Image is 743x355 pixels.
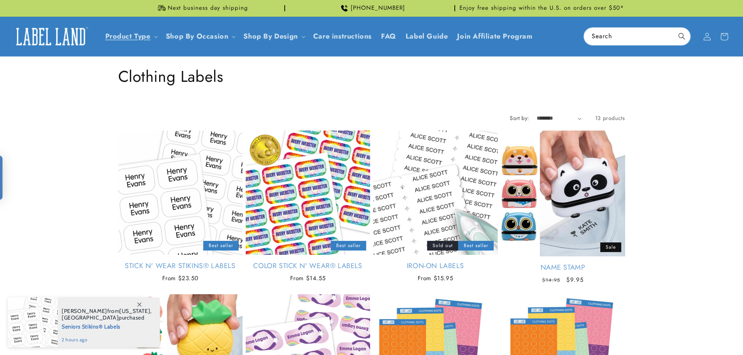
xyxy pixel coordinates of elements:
span: Next business day shipping [168,4,248,12]
a: Product Type [105,31,151,41]
a: Label Land [9,21,93,51]
span: Shop By Occasion [166,32,229,41]
span: [US_STATE] [119,307,150,314]
a: Color Stick N' Wear® Labels [246,261,370,270]
a: Label Guide [401,27,453,46]
span: FAQ [381,32,396,41]
span: [PERSON_NAME] [62,307,107,314]
button: Search [673,28,690,45]
summary: Shop By Occasion [161,27,239,46]
summary: Shop By Design [239,27,308,46]
a: Stick N' Wear Stikins® Labels [118,261,243,270]
a: Join Affiliate Program [452,27,537,46]
a: Shop By Design [243,31,298,41]
img: Label Land [12,25,90,49]
span: [GEOGRAPHIC_DATA] [62,314,119,321]
span: Label Guide [406,32,448,41]
span: 13 products [595,114,625,122]
a: FAQ [376,27,401,46]
span: [PHONE_NUMBER] [351,4,405,12]
a: Care instructions [309,27,376,46]
span: from , purchased [62,308,152,321]
span: Enjoy free shipping within the U.S. on orders over $50* [459,4,624,12]
h1: Clothing Labels [118,66,625,87]
span: Care instructions [313,32,372,41]
a: Iron-On Labels [373,261,498,270]
summary: Product Type [101,27,161,46]
span: Join Affiliate Program [457,32,532,41]
label: Sort by: [510,114,529,122]
a: Name Stamp [501,263,625,272]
